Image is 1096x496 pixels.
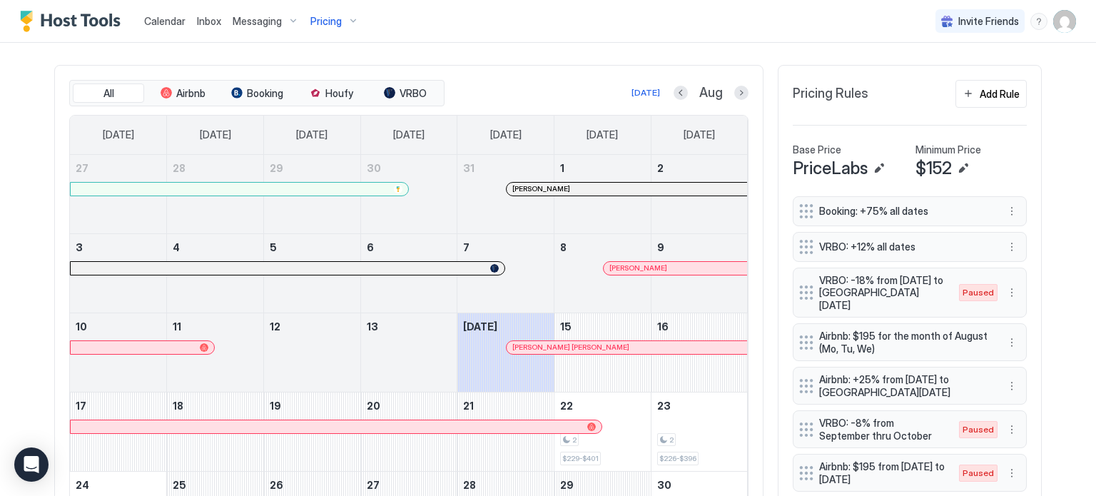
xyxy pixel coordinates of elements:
[669,116,729,154] a: Saturday
[651,313,748,340] a: August 16, 2025
[490,128,522,141] span: [DATE]
[512,184,741,193] div: [PERSON_NAME]
[1003,465,1020,482] div: menu
[819,417,945,442] span: VRBO: -8% from September thru October
[173,479,186,491] span: 25
[167,155,263,181] a: July 28, 2025
[463,162,475,174] span: 31
[793,86,868,102] span: Pricing Rules
[463,400,474,412] span: 21
[197,15,221,27] span: Inbox
[367,162,381,174] span: 30
[221,83,293,103] button: Booking
[76,320,87,333] span: 10
[393,128,425,141] span: [DATE]
[457,233,554,313] td: August 7, 2025
[958,15,1019,28] span: Invite Friends
[270,320,280,333] span: 12
[69,80,445,107] div: tab-group
[1030,13,1047,30] div: menu
[360,233,457,313] td: August 6, 2025
[651,155,748,181] a: August 2, 2025
[325,87,353,100] span: Houfy
[73,83,144,103] button: All
[560,162,564,174] span: 1
[457,155,554,234] td: July 31, 2025
[651,234,748,260] a: August 9, 2025
[282,116,342,154] a: Tuesday
[554,392,651,471] td: August 22, 2025
[197,14,221,29] a: Inbox
[360,313,457,392] td: August 13, 2025
[1003,465,1020,482] button: More options
[734,86,749,100] button: Next month
[512,343,629,352] span: [PERSON_NAME] [PERSON_NAME]
[1003,334,1020,351] div: menu
[200,128,231,141] span: [DATE]
[631,86,660,99] div: [DATE]
[20,11,127,32] a: Host Tools Logo
[70,233,167,313] td: August 3, 2025
[457,234,554,260] a: August 7, 2025
[247,87,283,100] span: Booking
[554,233,651,313] td: August 8, 2025
[659,454,696,463] span: $226-$396
[361,234,457,260] a: August 6, 2025
[263,392,360,471] td: August 19, 2025
[296,128,328,141] span: [DATE]
[310,15,342,28] span: Pricing
[819,241,989,253] span: VRBO: +12% all dates
[651,392,748,471] td: August 23, 2025
[103,87,114,100] span: All
[144,15,186,27] span: Calendar
[167,313,263,340] a: August 11, 2025
[554,393,651,419] a: August 22, 2025
[562,454,599,463] span: $229-$401
[173,241,180,253] span: 4
[360,392,457,471] td: August 20, 2025
[955,80,1027,108] button: Add Rule
[264,155,360,181] a: July 29, 2025
[103,128,134,141] span: [DATE]
[270,162,283,174] span: 29
[361,313,457,340] a: August 13, 2025
[457,155,554,181] a: July 31, 2025
[70,393,166,419] a: August 17, 2025
[819,460,945,485] span: Airbnb: $195 from [DATE] to [DATE]
[463,479,476,491] span: 28
[14,447,49,482] div: Open Intercom Messenger
[819,330,989,355] span: Airbnb: $195 for the month of August (Mo, Tu, We)
[233,15,282,28] span: Messaging
[70,155,166,181] a: July 27, 2025
[176,87,205,100] span: Airbnb
[457,392,554,471] td: August 21, 2025
[819,274,945,312] span: VRBO: -18% from [DATE] to [GEOGRAPHIC_DATA][DATE]
[554,234,651,260] a: August 8, 2025
[167,233,264,313] td: August 4, 2025
[457,393,554,419] a: August 21, 2025
[793,143,841,156] span: Base Price
[963,423,994,436] span: Paused
[554,155,651,181] a: August 1, 2025
[1003,421,1020,438] div: menu
[955,160,972,177] button: Edit
[980,86,1020,101] div: Add Rule
[167,393,263,419] a: August 18, 2025
[684,128,715,141] span: [DATE]
[560,479,574,491] span: 29
[651,393,748,419] a: August 23, 2025
[76,479,89,491] span: 24
[657,241,664,253] span: 9
[1003,378,1020,395] button: More options
[167,155,264,234] td: July 28, 2025
[819,205,989,218] span: Booking: +75% all dates
[263,233,360,313] td: August 5, 2025
[70,392,167,471] td: August 17, 2025
[915,143,981,156] span: Minimum Price
[263,313,360,392] td: August 12, 2025
[1003,203,1020,220] div: menu
[463,320,497,333] span: [DATE]
[88,116,148,154] a: Sunday
[167,313,264,392] td: August 11, 2025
